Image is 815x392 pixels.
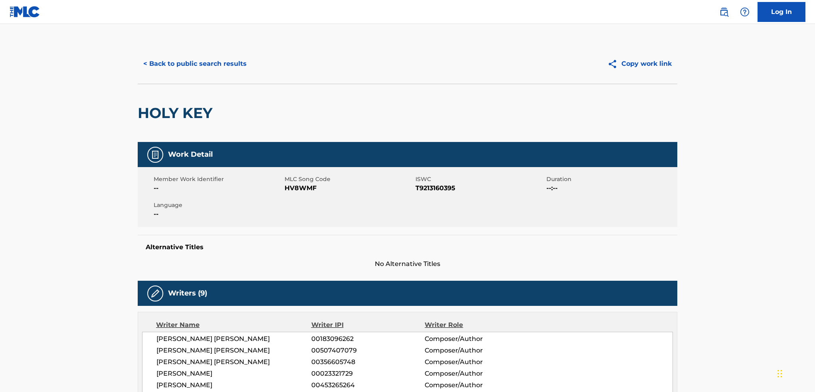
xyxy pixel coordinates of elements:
[777,362,782,386] div: Drag
[719,7,729,17] img: search
[156,334,311,344] span: [PERSON_NAME] [PERSON_NAME]
[415,175,544,183] span: ISWC
[425,320,528,330] div: Writer Role
[311,380,425,390] span: 00453265264
[156,346,311,355] span: [PERSON_NAME] [PERSON_NAME]
[607,59,621,69] img: Copy work link
[168,289,207,298] h5: Writers (9)
[740,7,750,17] img: help
[775,354,815,392] iframe: Chat Widget
[146,243,669,251] h5: Alternative Titles
[311,320,425,330] div: Writer IPI
[602,54,677,74] button: Copy work link
[154,201,283,209] span: Language
[311,346,425,355] span: 00507407079
[311,369,425,378] span: 00023321729
[138,104,216,122] h2: HOLY KEY
[737,4,753,20] div: Help
[758,2,805,22] a: Log In
[425,369,528,378] span: Composer/Author
[156,320,311,330] div: Writer Name
[425,357,528,367] span: Composer/Author
[10,6,40,18] img: MLC Logo
[156,357,311,367] span: [PERSON_NAME] [PERSON_NAME]
[154,175,283,183] span: Member Work Identifier
[138,259,677,269] span: No Alternative Titles
[425,380,528,390] span: Composer/Author
[425,334,528,344] span: Composer/Author
[546,183,675,193] span: --:--
[415,183,544,193] span: T9213160395
[425,346,528,355] span: Composer/Author
[311,334,425,344] span: 00183096262
[150,150,160,160] img: Work Detail
[546,175,675,183] span: Duration
[311,357,425,367] span: 00356605748
[154,209,283,219] span: --
[716,4,732,20] a: Public Search
[168,150,213,159] h5: Work Detail
[285,175,413,183] span: MLC Song Code
[156,380,311,390] span: [PERSON_NAME]
[285,183,413,193] span: HV8WMF
[138,54,252,74] button: < Back to public search results
[154,183,283,193] span: --
[150,289,160,298] img: Writers
[156,369,311,378] span: [PERSON_NAME]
